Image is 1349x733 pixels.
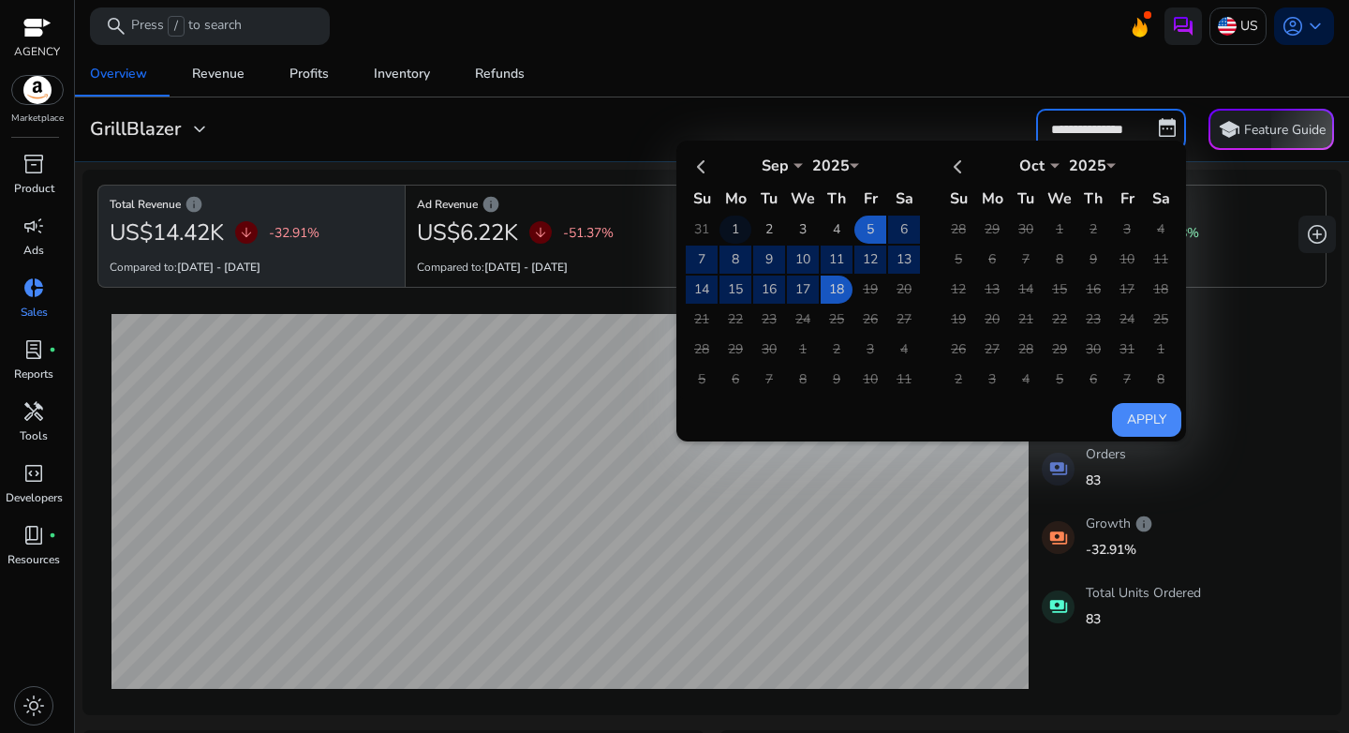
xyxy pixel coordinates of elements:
[90,118,181,141] h3: GrillBlazer
[110,259,260,276] p: Compared to:
[1306,223,1328,246] span: add_circle
[289,67,329,81] div: Profits
[563,223,614,243] p: -51.37%
[1042,591,1075,623] mat-icon: payments
[1298,216,1336,253] button: add_circle
[22,462,45,485] span: code_blocks
[1208,109,1334,150] button: schoolFeature Guide
[475,67,525,81] div: Refunds
[22,695,45,717] span: light_mode
[22,215,45,237] span: campaign
[269,223,319,243] p: -32.91%
[1086,583,1201,603] p: Total Units Ordered
[49,346,56,353] span: fiber_manual_record
[1086,444,1126,464] p: Orders
[110,202,393,206] h6: Total Revenue
[1282,15,1304,37] span: account_circle
[22,338,45,361] span: lab_profile
[90,67,147,81] div: Overview
[192,67,245,81] div: Revenue
[482,195,500,214] span: info
[1218,118,1240,141] span: school
[1042,521,1075,554] mat-icon: payments
[1134,515,1153,533] span: info
[374,67,430,81] div: Inventory
[168,16,185,37] span: /
[14,366,53,382] p: Reports
[177,260,260,275] b: [DATE] - [DATE]
[1042,453,1075,486] mat-icon: payments
[131,16,242,37] p: Press to search
[417,259,568,276] p: Compared to:
[6,489,63,506] p: Developers
[20,427,48,444] p: Tools
[22,277,45,299] span: donut_small
[533,225,548,240] span: arrow_downward
[1003,156,1060,176] div: Oct
[1086,540,1153,560] p: -32.91%
[23,242,44,259] p: Ads
[22,153,45,175] span: inventory_2
[110,219,224,247] h2: US$14.42K
[49,531,56,539] span: fiber_manual_record
[484,260,568,275] b: [DATE] - [DATE]
[1086,609,1201,629] p: 83
[7,551,60,568] p: Resources
[1240,9,1258,42] p: US
[417,219,518,247] h2: US$6.22K
[22,400,45,423] span: handyman
[239,225,254,240] span: arrow_downward
[1086,514,1153,533] p: Growth
[188,118,211,141] span: expand_more
[185,195,203,214] span: info
[14,180,54,197] p: Product
[21,304,48,321] p: Sales
[1244,121,1326,140] p: Feature Guide
[11,112,64,126] p: Marketplace
[417,202,701,206] h6: Ad Revenue
[1304,15,1327,37] span: keyboard_arrow_down
[1218,17,1237,36] img: us.svg
[14,43,60,60] p: AGENCY
[1060,156,1116,176] div: 2025
[1112,403,1181,437] button: Apply
[12,76,63,104] img: amazon.svg
[747,156,803,176] div: Sep
[22,524,45,546] span: book_4
[105,15,127,37] span: search
[803,156,859,176] div: 2025
[1086,471,1126,490] p: 83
